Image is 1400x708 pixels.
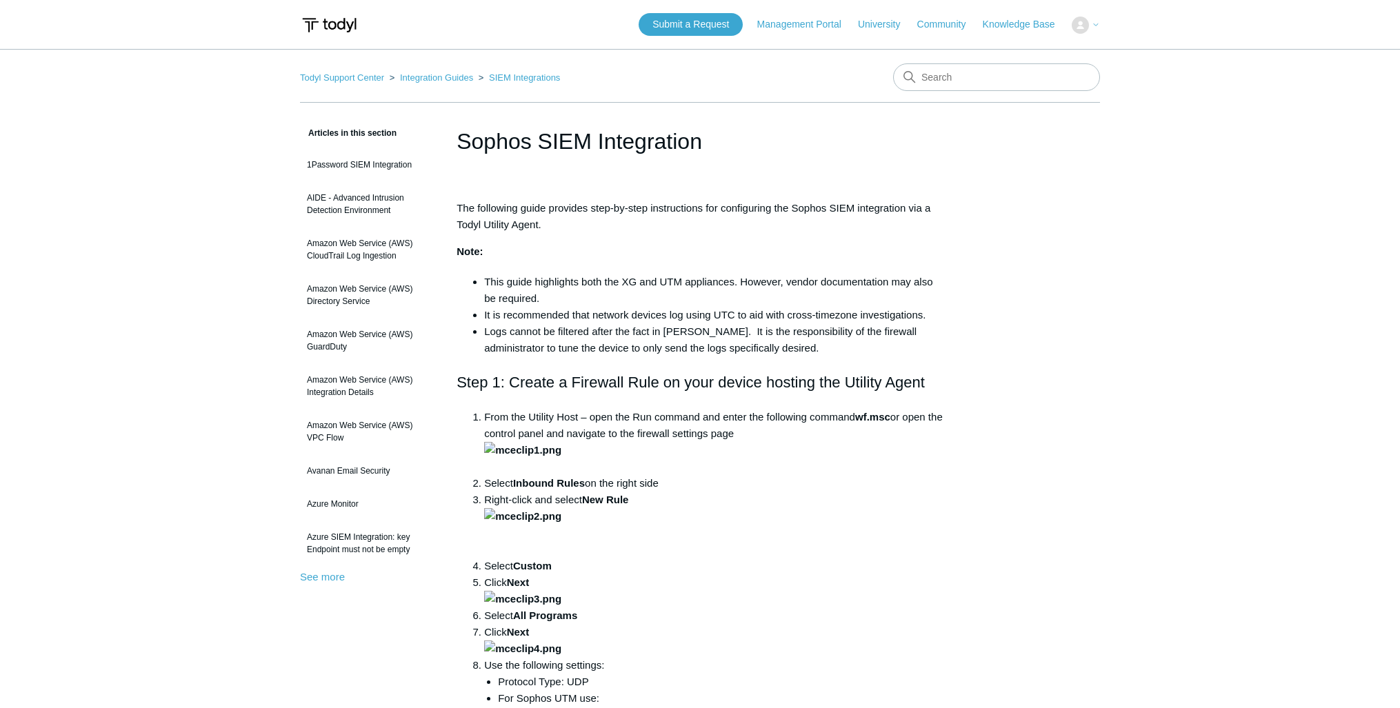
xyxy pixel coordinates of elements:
strong: All Programs [513,609,577,621]
a: Management Portal [757,17,855,32]
strong: New Rule [582,494,629,505]
div: The following guide provides step-by-step instructions for configuring the Sophos SIEM integratio... [457,200,943,233]
strong: Note: [457,245,483,257]
a: Amazon Web Service (AWS) VPC Flow [300,412,436,451]
li: Protocol Type: UDP [498,674,943,690]
a: Azure SIEM Integration: key Endpoint must not be empty [300,524,436,563]
a: Amazon Web Service (AWS) Integration Details [300,367,436,405]
a: Submit a Request [639,13,743,36]
li: Click [484,624,943,657]
strong: Next [484,626,561,654]
li: Right-click and select [484,492,943,558]
h1: Sophos SIEM Integration [457,125,943,158]
a: Integration Guides [400,72,473,83]
img: Todyl Support Center Help Center home page [300,12,359,38]
img: mceclip2.png [484,508,561,525]
li: Select on the right side [484,475,943,492]
span: Articles in this section [300,128,397,138]
a: Avanan Email Security [300,458,436,484]
input: Search [893,63,1100,91]
a: SIEM Integrations [489,72,560,83]
img: mceclip1.png [484,442,561,458]
li: Select [484,558,943,574]
li: Logs cannot be filtered after the fact in [PERSON_NAME]. It is the responsibility of the firewall... [484,323,943,356]
li: Integration Guides [387,72,476,83]
a: Amazon Web Service (AWS) Directory Service [300,276,436,314]
a: Knowledge Base [983,17,1069,32]
li: It is recommended that network devices log using UTC to aid with cross-timezone investigations. [484,307,943,323]
li: This guide highlights both the XG and UTM appliances. However, vendor documentation may also be r... [484,274,943,307]
li: Todyl Support Center [300,72,387,83]
a: AIDE - Advanced Intrusion Detection Environment [300,185,436,223]
a: Todyl Support Center [300,72,384,83]
a: Azure Monitor [300,491,436,517]
a: Community [917,17,980,32]
a: University [858,17,914,32]
strong: Custom [513,560,552,572]
h2: Step 1: Create a Firewall Rule on your device hosting the Utility Agent [457,370,943,394]
strong: wf.msc [855,411,890,423]
a: Amazon Web Service (AWS) CloudTrail Log Ingestion [300,230,436,269]
img: mceclip4.png [484,640,561,657]
li: From the Utility Host – open the Run command and enter the following command or open the control ... [484,409,943,475]
a: Amazon Web Service (AWS) GuardDuty [300,321,436,360]
a: 1Password SIEM Integration [300,152,436,178]
li: Click [484,574,943,607]
strong: Inbound Rules [513,477,585,489]
img: mceclip3.png [484,591,561,607]
li: SIEM Integrations [476,72,561,83]
strong: Next [484,576,561,605]
li: Select [484,607,943,624]
a: See more [300,571,345,583]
